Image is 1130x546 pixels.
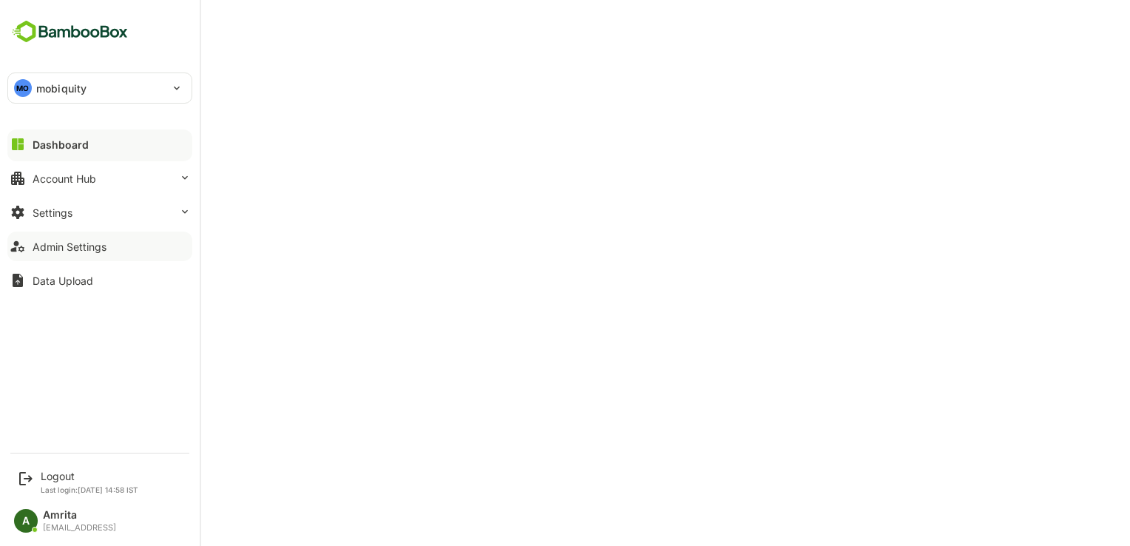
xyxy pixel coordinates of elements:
div: Account Hub [33,172,96,185]
div: MOmobiquity [8,73,192,103]
button: Admin Settings [7,232,192,261]
div: MO [14,79,32,97]
p: Last login: [DATE] 14:58 IST [41,485,138,494]
button: Account Hub [7,164,192,193]
div: Settings [33,206,72,219]
div: Dashboard [33,138,89,151]
div: [EMAIL_ADDRESS] [43,523,116,533]
img: BambooboxFullLogoMark.5f36c76dfaba33ec1ec1367b70bb1252.svg [7,18,132,46]
div: Amrita [43,509,116,522]
button: Settings [7,198,192,227]
button: Dashboard [7,129,192,159]
div: A [14,509,38,533]
p: mobiquity [36,81,87,96]
div: Admin Settings [33,240,106,253]
div: Data Upload [33,274,93,287]
div: Logout [41,470,138,482]
button: Data Upload [7,266,192,295]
